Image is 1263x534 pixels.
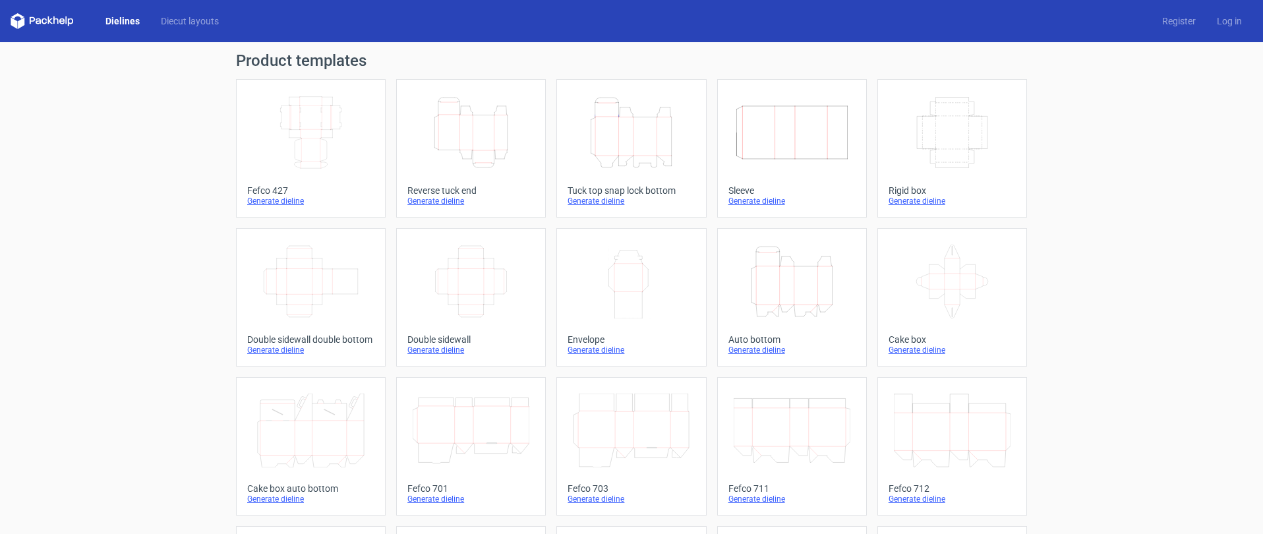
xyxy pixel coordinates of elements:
div: Tuck top snap lock bottom [568,185,695,196]
a: Reverse tuck endGenerate dieline [396,79,546,218]
div: Envelope [568,334,695,345]
div: Auto bottom [728,334,856,345]
div: Generate dieline [568,196,695,206]
a: Tuck top snap lock bottomGenerate dieline [556,79,706,218]
div: Generate dieline [889,196,1016,206]
div: Generate dieline [568,345,695,355]
div: Generate dieline [407,196,535,206]
a: Fefco 712Generate dieline [877,377,1027,516]
div: Generate dieline [728,196,856,206]
div: Generate dieline [247,196,374,206]
div: Generate dieline [889,494,1016,504]
div: Cake box [889,334,1016,345]
div: Generate dieline [407,494,535,504]
a: Rigid boxGenerate dieline [877,79,1027,218]
div: Cake box auto bottom [247,483,374,494]
div: Generate dieline [247,345,374,355]
div: Fefco 703 [568,483,695,494]
div: Fefco 712 [889,483,1016,494]
div: Double sidewall [407,334,535,345]
a: Log in [1206,15,1252,28]
div: Fefco 427 [247,185,374,196]
a: Dielines [95,15,150,28]
div: Fefco 701 [407,483,535,494]
a: Diecut layouts [150,15,229,28]
a: Fefco 427Generate dieline [236,79,386,218]
a: Fefco 711Generate dieline [717,377,867,516]
div: Generate dieline [728,494,856,504]
a: Fefco 703Generate dieline [556,377,706,516]
h1: Product templates [236,53,1027,69]
a: Auto bottomGenerate dieline [717,228,867,367]
a: Cake boxGenerate dieline [877,228,1027,367]
div: Generate dieline [889,345,1016,355]
a: Double sidewall double bottomGenerate dieline [236,228,386,367]
div: Fefco 711 [728,483,856,494]
div: Generate dieline [247,494,374,504]
a: Cake box auto bottomGenerate dieline [236,377,386,516]
div: Double sidewall double bottom [247,334,374,345]
a: SleeveGenerate dieline [717,79,867,218]
div: Generate dieline [728,345,856,355]
a: EnvelopeGenerate dieline [556,228,706,367]
div: Sleeve [728,185,856,196]
div: Reverse tuck end [407,185,535,196]
div: Generate dieline [407,345,535,355]
a: Fefco 701Generate dieline [396,377,546,516]
div: Rigid box [889,185,1016,196]
a: Double sidewallGenerate dieline [396,228,546,367]
a: Register [1152,15,1206,28]
div: Generate dieline [568,494,695,504]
